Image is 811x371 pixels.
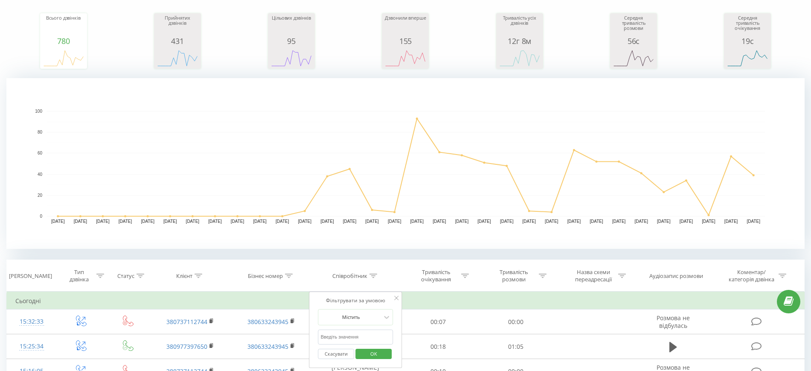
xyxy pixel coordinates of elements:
[247,342,288,351] a: 380633243945
[388,219,401,224] text: [DATE]
[362,347,386,360] span: OK
[64,269,94,283] div: Тип дзвінка
[318,349,355,359] button: Скасувати
[40,214,42,219] text: 0
[567,219,581,224] text: [DATE]
[590,219,603,224] text: [DATE]
[724,219,738,224] text: [DATE]
[410,219,424,224] text: [DATE]
[399,310,477,334] td: 00:07
[298,219,312,224] text: [DATE]
[399,334,477,359] td: 00:18
[141,219,154,224] text: [DATE]
[332,272,367,280] div: Співробітник
[680,219,693,224] text: [DATE]
[38,172,43,177] text: 40
[384,37,427,45] div: 155
[747,219,760,224] text: [DATE]
[35,109,42,114] text: 100
[498,15,541,37] div: Тривалість усіх дзвінків
[343,219,357,224] text: [DATE]
[156,15,199,37] div: Прийнятих дзвінків
[318,296,393,305] div: Фільтрувати за умовою
[247,318,288,326] a: 380633243945
[355,349,392,359] button: OK
[270,37,313,45] div: 95
[208,219,222,224] text: [DATE]
[649,272,703,280] div: Аудіозапис розмови
[42,45,85,71] svg: A chart.
[433,219,446,224] text: [DATE]
[498,37,541,45] div: 12г 8м
[612,45,655,71] svg: A chart.
[51,219,65,224] text: [DATE]
[320,219,334,224] text: [DATE]
[15,313,48,330] div: 15:32:33
[657,314,690,330] span: Розмова не відбулась
[9,272,52,280] div: [PERSON_NAME]
[163,219,177,224] text: [DATE]
[413,269,459,283] div: Тривалість очікування
[253,219,267,224] text: [DATE]
[156,37,199,45] div: 431
[38,151,43,156] text: 60
[727,269,776,283] div: Коментар/категорія дзвінка
[384,15,427,37] div: Дзвонили вперше
[570,269,616,283] div: Назва схеми переадресації
[74,219,87,224] text: [DATE]
[38,193,43,198] text: 20
[276,219,289,224] text: [DATE]
[176,272,192,280] div: Клієнт
[186,219,200,224] text: [DATE]
[612,15,655,37] div: Середня тривалість розмови
[365,219,379,224] text: [DATE]
[498,45,541,71] svg: A chart.
[15,338,48,355] div: 15:25:34
[42,37,85,45] div: 780
[166,318,207,326] a: 380737112744
[318,330,393,345] input: Введіть значення
[455,219,469,224] text: [DATE]
[726,37,769,45] div: 19с
[491,269,537,283] div: Тривалість розмови
[384,45,427,71] svg: A chart.
[477,310,555,334] td: 00:00
[477,334,555,359] td: 01:05
[477,219,491,224] text: [DATE]
[702,219,715,224] text: [DATE]
[726,45,769,71] svg: A chart.
[634,219,648,224] text: [DATE]
[96,219,110,224] text: [DATE]
[119,219,132,224] text: [DATE]
[7,292,805,310] td: Сьогодні
[156,45,199,71] svg: A chart.
[545,219,558,224] text: [DATE]
[523,219,536,224] text: [DATE]
[42,15,85,37] div: Всього дзвінків
[166,342,207,351] a: 380977397650
[270,15,313,37] div: Цільових дзвінків
[270,45,313,71] svg: A chart.
[500,219,514,224] text: [DATE]
[248,272,283,280] div: Бізнес номер
[612,219,626,224] text: [DATE]
[6,78,805,249] svg: A chart.
[38,130,43,134] text: 80
[657,219,671,224] text: [DATE]
[231,219,244,224] text: [DATE]
[117,272,134,280] div: Статус
[726,15,769,37] div: Середня тривалість очікування
[612,37,655,45] div: 56с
